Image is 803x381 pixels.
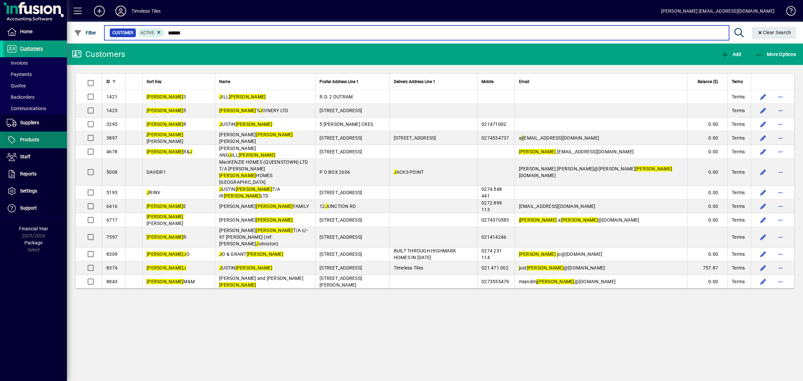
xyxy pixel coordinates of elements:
[394,78,435,85] span: Delivery Address Line 1
[20,154,30,159] span: Staff
[239,152,275,158] em: [PERSON_NAME]
[758,215,769,225] button: Edit
[758,167,769,177] button: Edit
[20,46,43,51] span: Customers
[519,217,520,223] em: j
[147,265,183,271] em: [PERSON_NAME]
[519,149,556,154] em: [PERSON_NAME]
[687,213,727,227] td: 0.00
[256,204,293,209] em: [PERSON_NAME]
[719,48,743,60] button: Add
[320,169,350,175] span: P O BOX 2606
[131,6,161,16] div: Timeless Tiles
[775,119,786,130] button: More options
[732,135,745,141] span: Terms
[3,103,67,114] a: Communications
[758,262,769,273] button: Edit
[732,189,745,196] span: Terms
[147,132,183,144] span: [PERSON_NAME]
[106,251,117,257] span: 8309
[3,200,67,217] a: Support
[147,251,190,257] span: O
[537,279,574,284] em: [PERSON_NAME]
[3,69,67,80] a: Payments
[320,190,362,195] span: [STREET_ADDRESS]
[147,279,183,284] em: [PERSON_NAME]
[219,173,256,178] em: [PERSON_NAME]
[219,186,222,192] em: J
[687,247,727,261] td: 0.00
[141,30,154,35] span: Active
[481,248,502,260] span: 0274 231 114
[3,183,67,200] a: Settings
[3,23,67,40] a: Home
[758,249,769,259] button: Edit
[236,186,272,192] em: [PERSON_NAME]
[519,251,556,257] em: [PERSON_NAME]
[732,93,745,100] span: Terms
[775,249,786,259] button: More options
[24,240,42,245] span: Package
[775,133,786,143] button: More options
[106,234,117,240] span: 7597
[106,190,117,195] span: 5193
[224,193,261,199] em: [PERSON_NAME]
[256,132,293,137] em: [PERSON_NAME]
[781,1,795,23] a: Knowledge Base
[698,78,718,85] span: Balance ($)
[661,6,775,16] div: [PERSON_NAME] [EMAIL_ADDRESS][DOMAIN_NAME]
[520,217,557,223] em: [PERSON_NAME]
[320,108,362,113] span: [STREET_ADDRESS]
[481,234,506,240] span: 021414246
[320,78,359,85] span: Postal Address Line 1
[110,5,131,17] button: Profile
[732,251,745,257] span: Terms
[229,152,232,158] em: J
[527,265,564,271] em: [PERSON_NAME]
[219,228,308,246] span: [PERSON_NAME] T/A c/- 97 [PERSON_NAME] (ref: [PERSON_NAME] ohnston)
[219,265,272,271] span: USTIN
[20,205,37,211] span: Support
[775,215,786,225] button: More options
[219,146,275,158] span: [PERSON_NAME] AND ILL
[519,265,605,271] span: ust @[DOMAIN_NAME]
[732,217,745,223] span: Terms
[106,149,117,154] span: 4678
[106,122,117,127] span: 3295
[687,261,727,275] td: 757.87
[775,167,786,177] button: More options
[394,248,456,260] span: BUILT THROUGH HIGHMARK HOMES IN [DATE]
[219,94,222,99] em: J
[775,187,786,198] button: More options
[247,251,283,257] em: [PERSON_NAME]
[732,107,745,114] span: Terms
[519,78,683,85] div: Email
[147,190,160,195] span: RINV
[147,214,183,219] em: [PERSON_NAME]
[775,276,786,287] button: More options
[758,133,769,143] button: Edit
[536,279,537,284] em: j
[106,135,117,141] span: 3897
[320,234,362,240] span: [STREET_ADDRESS]
[687,145,727,159] td: 0.00
[721,52,741,57] span: Add
[147,108,186,113] span: 5
[687,131,727,145] td: 0.00
[758,276,769,287] button: Edit
[775,201,786,212] button: More options
[147,279,195,284] span: M&M
[256,228,293,233] em: [PERSON_NAME]
[775,105,786,116] button: More options
[320,204,356,209] span: 12 UNCTION RD
[755,52,796,57] span: More Options
[147,169,166,175] span: DAVIDR1
[106,78,121,85] div: ID
[20,188,37,194] span: Settings
[519,251,603,257] span: . o@[DOMAIN_NAME]
[732,78,743,85] span: Terms
[775,262,786,273] button: More options
[219,122,222,127] em: J
[89,5,110,17] button: Add
[732,278,745,285] span: Terms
